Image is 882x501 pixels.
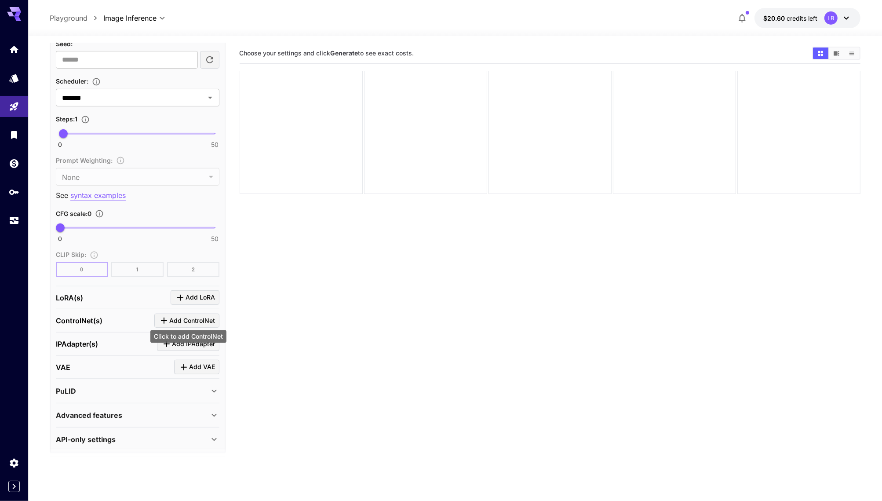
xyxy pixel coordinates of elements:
span: Steps : 1 [56,115,77,123]
span: Seed : [56,40,73,48]
button: Click to add IPAdapter [157,337,219,351]
div: Prompt Weighting is not compatible with FLUX models. [56,155,219,186]
button: syntax examples [70,190,126,201]
span: 50 [211,234,219,243]
p: LoRA(s) [56,293,83,303]
button: Click to add ControlNet [154,314,219,328]
span: Scheduler : [56,77,88,85]
div: Library [9,129,19,140]
button: Show media in list view [844,48,860,59]
span: credits left [787,15,817,22]
button: $20.59863LB [754,8,860,28]
div: Wallet [9,158,19,169]
span: 0 [58,140,62,149]
div: API Keys [9,187,19,197]
div: PuLID [56,380,219,402]
span: 50 [211,140,219,149]
div: API-only settings [56,429,219,450]
a: Playground [50,13,87,23]
button: Open [204,91,216,104]
p: PuLID [56,386,76,396]
button: Select the method used to control the image generation process. Different schedulers influence ho... [88,77,104,86]
span: Add VAE [189,362,215,373]
p: See [56,190,219,201]
div: Show media in grid viewShow media in video viewShow media in list view [812,47,860,60]
button: Click to add LoRA [171,290,219,305]
span: Image Inference [103,13,157,23]
div: Home [9,44,19,55]
div: Usage [9,215,19,226]
b: Generate [331,49,358,57]
button: Show media in grid view [813,48,828,59]
span: CFG scale : 0 [56,210,91,217]
p: API-only settings [56,434,116,445]
div: $20.59863 [763,14,817,23]
nav: breadcrumb [50,13,103,23]
button: Expand sidebar [8,481,20,492]
div: CLIP Skip is not compatible with FLUX models. [56,249,219,277]
button: Set the number of denoising steps used to refine the image. More steps typically lead to higher q... [77,115,93,124]
span: 0 [58,234,62,243]
p: VAE [56,362,70,373]
p: Advanced features [56,410,122,421]
button: Show media in video view [829,48,844,59]
div: Advanced features [56,405,219,426]
button: Click to add VAE [174,360,219,374]
div: Playground [9,101,19,112]
span: Add ControlNet [169,315,215,326]
div: Models [9,73,19,84]
p: IPAdapter(s) [56,339,98,349]
span: $20.60 [763,15,787,22]
div: LB [824,11,838,25]
button: Adjusts how closely the generated image aligns with the input prompt. A higher value enforces str... [91,209,107,218]
span: Add IPAdapter [172,339,215,350]
p: ControlNet(s) [56,315,102,326]
span: Add LoRA [186,292,215,303]
span: Choose your settings and click to see exact costs. [240,49,414,57]
div: Click to add ControlNet [150,330,226,343]
div: Settings [9,457,19,468]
